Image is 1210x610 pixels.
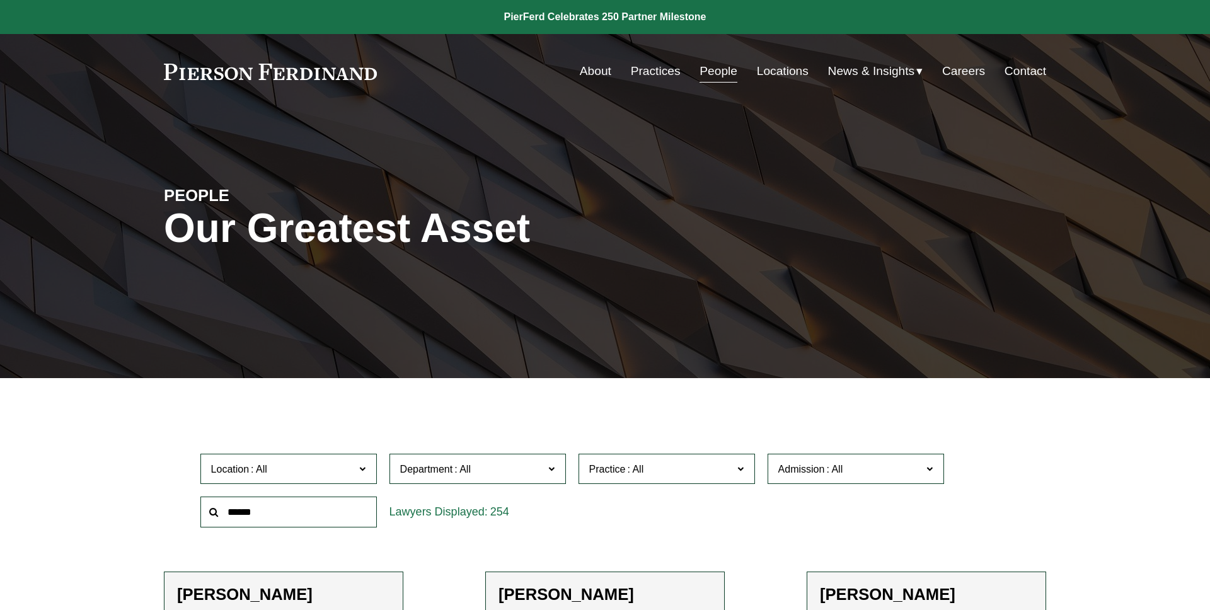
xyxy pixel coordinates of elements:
[498,585,712,604] h2: [PERSON_NAME]
[700,59,737,83] a: People
[490,505,509,518] span: 254
[820,585,1033,604] h2: [PERSON_NAME]
[1005,59,1046,83] a: Contact
[828,60,915,83] span: News & Insights
[589,464,626,475] span: Practice
[757,59,809,83] a: Locations
[828,59,923,83] a: folder dropdown
[211,464,250,475] span: Location
[400,464,453,475] span: Department
[942,59,985,83] a: Careers
[164,205,752,251] h1: Our Greatest Asset
[177,585,390,604] h2: [PERSON_NAME]
[580,59,611,83] a: About
[631,59,681,83] a: Practices
[778,464,825,475] span: Admission
[164,185,384,205] h4: PEOPLE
